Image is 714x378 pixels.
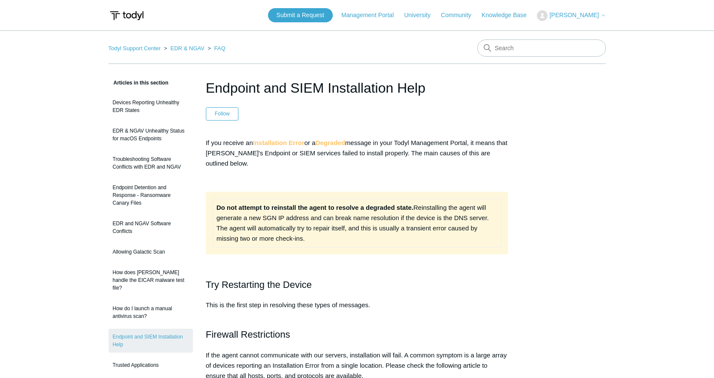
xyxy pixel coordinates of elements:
li: EDR & NGAV [162,45,206,51]
a: Endpoint Detention and Response - Ransomware Canary Files [108,179,193,211]
a: How does [PERSON_NAME] handle the EICAR malware test file? [108,264,193,296]
strong: Degraded [316,139,345,146]
a: FAQ [214,45,226,51]
input: Search [477,39,606,57]
a: Allowing Galactic Scan [108,244,193,260]
a: Community [441,11,480,20]
p: If you receive an or a message in your Todyl Management Portal, it means that [PERSON_NAME]'s End... [206,138,509,169]
span: Articles in this section [108,80,169,86]
li: Todyl Support Center [108,45,163,51]
img: Todyl Support Center Help Center home page [108,8,145,24]
h2: Firewall Restrictions [206,327,509,342]
a: Endpoint and SIEM Installation Help [108,329,193,353]
a: EDR & NGAV [170,45,204,51]
a: Submit a Request [268,8,333,22]
li: FAQ [206,45,225,51]
a: Todyl Support Center [108,45,161,51]
a: Management Portal [341,11,402,20]
button: [PERSON_NAME] [537,10,606,21]
a: Knowledge Base [482,11,535,20]
button: Follow Article [206,107,239,120]
h1: Endpoint and SIEM Installation Help [206,78,509,98]
a: Trusted Applications [108,357,193,373]
h2: Try Restarting the Device [206,277,509,292]
p: This is the first step in resolving these types of messages. [206,300,509,321]
span: [PERSON_NAME] [549,12,599,18]
a: Devices Reporting Unhealthy EDR States [108,94,193,118]
a: Troubleshooting Software Conflicts with EDR and NGAV [108,151,193,175]
a: How do I launch a manual antivirus scan? [108,300,193,324]
a: University [404,11,439,20]
a: EDR and NGAV Software Conflicts [108,215,193,239]
td: Reinstalling the agent will generate a new SGN IP address and can break name resolution if the de... [213,199,501,247]
strong: Do not attempt to reinstall the agent to resolve a degraded state. [217,204,413,211]
strong: Installation Error [253,139,304,146]
a: EDR & NGAV Unhealthy Status for macOS Endpoints [108,123,193,147]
